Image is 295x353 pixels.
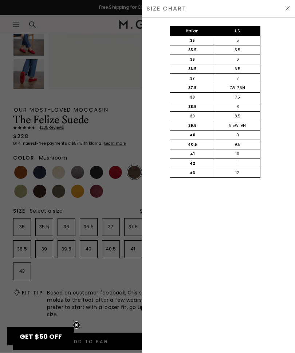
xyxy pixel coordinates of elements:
div: 39.5 [170,121,215,131]
div: 10 [215,150,260,159]
div: GET $50 OFFClose teaser [7,328,74,346]
span: GET $50 OFF [20,332,62,341]
div: 7.5N [237,85,245,91]
div: 12 [215,169,260,178]
div: 35.5 [170,46,215,55]
div: 36.5 [170,65,215,74]
div: 35 [170,36,215,45]
div: 8.5W [229,123,239,129]
div: 8 [215,103,260,112]
div: 38.5 [170,103,215,112]
div: 40.5 [170,140,215,149]
div: 37 [170,74,215,83]
div: 6 [215,55,260,64]
div: 11 [215,159,260,168]
div: 39 [170,112,215,121]
div: 7 [215,74,260,83]
div: 36 [170,55,215,64]
div: US [215,27,260,36]
div: 6.5 [215,65,260,74]
div: 42 [170,159,215,168]
div: 41 [170,150,215,159]
div: 5 [215,36,260,45]
div: 7.5 [215,93,260,102]
div: 37.5 [170,84,215,93]
button: Close teaser [73,322,80,329]
div: 5.5 [215,46,260,55]
img: Hide Drawer [285,6,291,12]
div: 43 [170,169,215,178]
div: 7W [230,85,235,91]
div: 9N [240,123,246,129]
div: 9.5 [215,140,260,149]
div: 40 [170,131,215,140]
div: 8.5 [215,112,260,121]
div: Italian [170,27,215,36]
div: 38 [170,93,215,102]
div: 9 [215,131,260,140]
